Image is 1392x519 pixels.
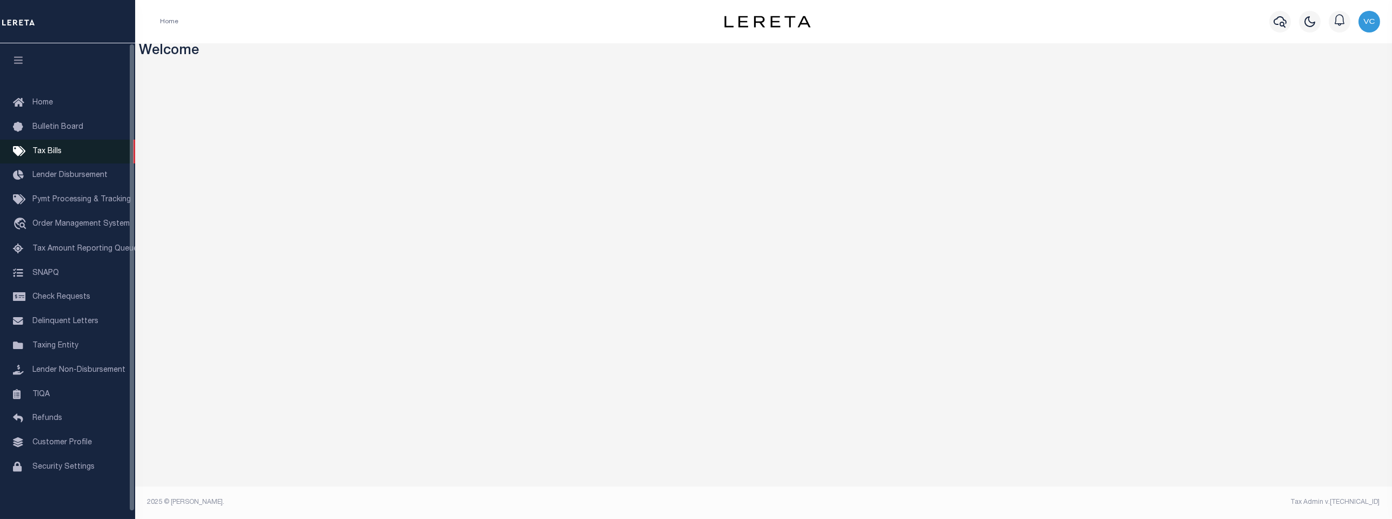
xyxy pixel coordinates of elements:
[160,17,178,27] li: Home
[32,415,62,422] span: Refunds
[32,366,125,374] span: Lender Non-Disbursement
[724,16,811,28] img: logo-dark.svg
[32,99,53,107] span: Home
[32,463,95,471] span: Security Settings
[32,245,138,253] span: Tax Amount Reporting Queue
[32,172,108,179] span: Lender Disbursement
[772,497,1380,507] div: Tax Admin v.[TECHNICAL_ID]
[32,390,50,398] span: TIQA
[32,196,131,203] span: Pymt Processing & Tracking
[32,342,78,350] span: Taxing Entity
[139,497,764,507] div: 2025 © [PERSON_NAME].
[13,218,30,232] i: travel_explore
[32,123,83,131] span: Bulletin Board
[32,318,98,325] span: Delinquent Letters
[32,293,90,301] span: Check Requests
[32,439,92,446] span: Customer Profile
[139,43,1388,60] h3: Welcome
[1358,11,1380,32] img: svg+xml;base64,PHN2ZyB4bWxucz0iaHR0cDovL3d3dy53My5vcmcvMjAwMC9zdmciIHBvaW50ZXItZXZlbnRzPSJub25lIi...
[32,148,62,155] span: Tax Bills
[32,269,59,277] span: SNAPQ
[32,220,130,228] span: Order Management System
